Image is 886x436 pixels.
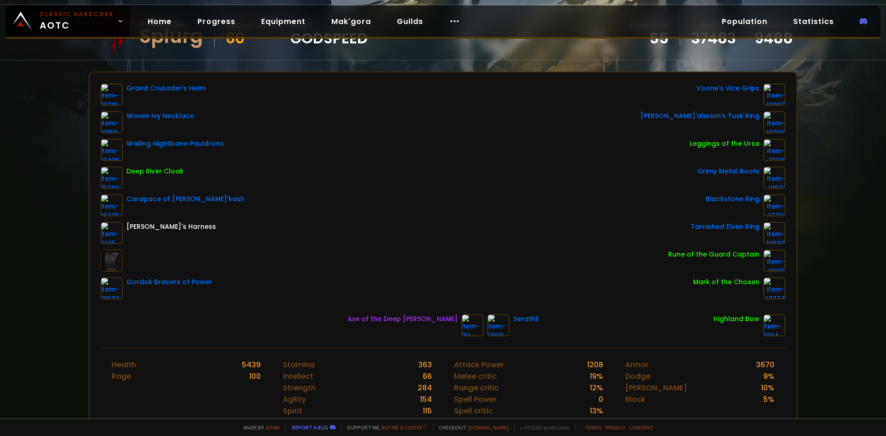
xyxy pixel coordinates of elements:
div: 5439 [242,359,261,370]
div: Melee critic [454,370,497,382]
img: item-19159 [101,111,123,133]
div: Deep River Cloak [126,167,184,176]
a: Consent [629,424,653,431]
img: item-21316 [763,139,785,161]
a: Home [140,12,179,31]
span: Support me, [341,424,427,431]
div: [PERSON_NAME]'alarion's Tusk Ring [641,111,760,121]
div: 3670 [756,359,774,370]
img: item-13015 [487,314,509,336]
div: Intellect [283,370,313,382]
div: 9 % [763,370,774,382]
div: Dodge [625,370,650,382]
div: Rage [112,370,131,382]
img: item-19114 [763,314,785,336]
a: Privacy [605,424,625,431]
div: Tarnished Elven Ring [691,222,760,232]
a: Terms [585,424,602,431]
div: guild [290,20,368,45]
div: Spirit [283,405,302,417]
div: [PERSON_NAME] [625,382,687,394]
span: Checkout [433,424,509,431]
div: Blackstone Ring [706,194,760,204]
a: Buy me a coffee [382,424,427,431]
div: Splurg [139,30,203,43]
div: 1208 [587,359,603,370]
div: Strength [283,382,316,394]
div: Voone's Vice Grips [696,84,760,93]
div: 5 % [763,394,774,405]
img: item-15789 [101,167,123,189]
div: Highland Bow [713,314,760,324]
div: 284 [418,382,432,394]
img: item-18533 [101,277,123,299]
img: item-13405 [101,139,123,161]
span: v. d752d5 - production [514,424,569,431]
div: Attack Power [454,359,504,370]
div: Health [112,359,136,370]
div: 115 [423,405,432,417]
a: Mak'gora [324,12,378,31]
div: Spell Power [454,394,497,405]
div: Stamina [283,359,315,370]
div: 66 [423,370,432,382]
a: 37483 [691,31,736,45]
div: 363 [418,359,432,370]
div: 55 [630,31,669,45]
a: [DOMAIN_NAME] [468,424,509,431]
div: Armor [625,359,648,370]
div: Woven Ivy Necklace [126,111,194,121]
a: Statistics [786,12,841,31]
div: Carapace of [PERSON_NAME]'kash [126,194,245,204]
div: 19 % [590,370,603,382]
div: [PERSON_NAME]'s Harness [126,222,216,232]
div: 10 % [761,382,774,394]
div: Mark of the Chosen [693,277,760,287]
div: 100 [249,370,261,382]
img: item-17713 [763,194,785,216]
div: Axe of the Deep [PERSON_NAME] [347,314,458,324]
img: item-19120 [763,250,785,272]
img: item-10798 [763,111,785,133]
a: Guilds [389,12,431,31]
small: Classic Hardcore [40,10,114,18]
a: Report a bug [292,424,328,431]
img: item-811 [461,314,484,336]
div: Block [625,394,646,405]
a: Equipment [254,12,313,31]
div: 12 % [590,382,603,394]
div: Gordok Bracers of Power [126,277,212,287]
img: item-18718 [101,84,123,106]
span: Made by [238,424,280,431]
div: 154 [420,394,432,405]
img: item-18500 [763,222,785,244]
a: Classic HardcoreAOTC [6,6,129,37]
img: item-6125 [101,222,123,244]
img: item-17774 [763,277,785,299]
div: 0 [599,394,603,405]
div: Grimy Metal Boots [697,167,760,176]
a: Progress [190,12,243,31]
span: AOTC [40,10,114,32]
div: 13 % [590,405,603,417]
div: Grand Crusader's Helm [126,84,206,93]
div: Serathil [513,314,539,324]
div: Rune of the Guard Captain [668,250,760,259]
div: Range critic [454,382,499,394]
div: Agility [283,394,306,405]
a: Population [714,12,775,31]
div: Spell critic [454,405,493,417]
img: item-13963 [763,84,785,106]
img: item-18521 [763,167,785,189]
a: a fan [266,424,280,431]
span: godspeed [290,31,368,45]
div: Leggings of the Ursa [690,139,760,149]
img: item-10775 [101,194,123,216]
div: Wailing Nightbane Pauldrons [126,139,224,149]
